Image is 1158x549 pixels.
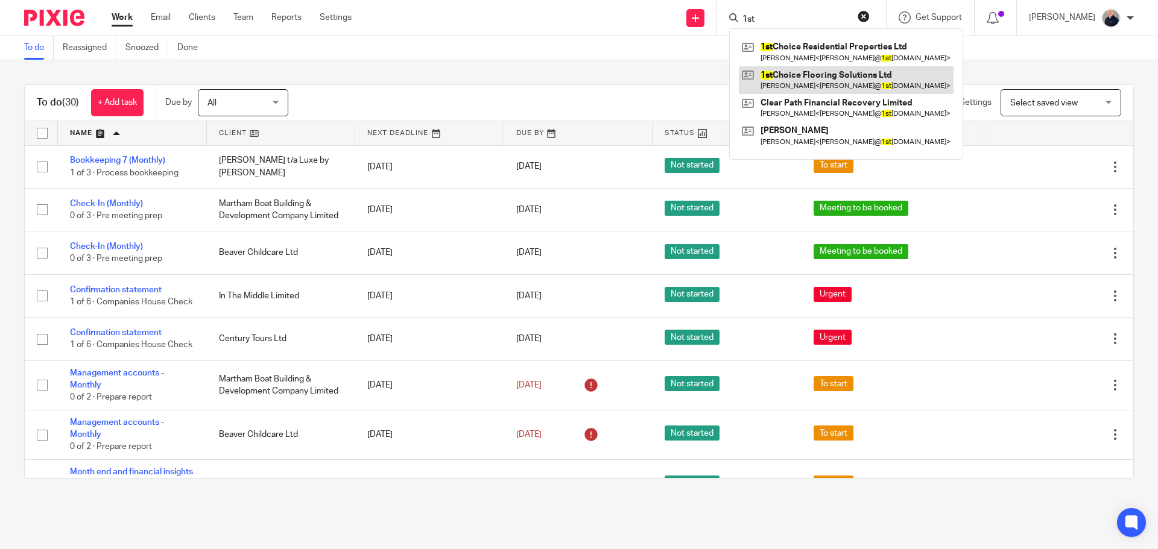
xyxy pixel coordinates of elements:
[24,36,54,60] a: To do
[177,36,207,60] a: Done
[91,89,144,116] a: + Add task
[70,298,192,306] span: 1 of 6 · Companies House Check
[516,292,542,300] span: [DATE]
[207,145,356,188] td: [PERSON_NAME] t/a Luxe by [PERSON_NAME]
[1010,99,1078,107] span: Select saved view
[665,376,720,391] span: Not started
[814,158,853,173] span: To start
[70,418,164,439] a: Management accounts - Monthly
[814,425,853,441] span: To start
[1029,11,1095,24] p: [PERSON_NAME]
[940,98,992,107] span: View Settings
[70,212,162,220] span: 0 of 3 · Pre meeting prep
[70,443,152,451] span: 0 of 2 · Prepare report
[24,10,84,26] img: Pixie
[355,145,504,188] td: [DATE]
[125,36,168,60] a: Snoozed
[70,286,162,294] a: Confirmation statement
[70,468,193,476] a: Month end and financial insights
[741,14,850,25] input: Search
[665,201,720,216] span: Not started
[37,96,79,109] h1: To do
[233,11,253,24] a: Team
[70,169,179,177] span: 1 of 3 · Process bookkeeping
[207,360,356,410] td: Martham Boat Building & Development Company Limited
[207,274,356,317] td: In The Middle Limited
[70,156,165,165] a: Bookkeeping 7 (Monthly)
[516,205,542,214] span: [DATE]
[355,318,504,360] td: [DATE]
[112,11,133,24] a: Work
[70,242,143,251] a: Check-In (Monthly)
[207,460,356,509] td: Get Smart Accountants Ltd
[665,425,720,441] span: Not started
[70,341,192,350] span: 1 of 6 · Companies House Check
[151,11,171,24] a: Email
[271,11,302,24] a: Reports
[814,201,908,216] span: Meeting to be booked
[320,11,352,24] a: Settings
[516,248,542,257] span: [DATE]
[516,430,542,439] span: [DATE]
[665,158,720,173] span: Not started
[916,13,962,22] span: Get Support
[858,10,870,22] button: Clear
[355,274,504,317] td: [DATE]
[355,460,504,509] td: [DATE]
[1101,8,1121,28] img: IMG_8745-0021-copy.jpg
[207,410,356,459] td: Beaver Childcare Ltd
[189,11,215,24] a: Clients
[62,98,79,107] span: (30)
[207,99,217,107] span: All
[165,96,192,108] p: Due by
[814,330,852,345] span: Urgent
[63,36,116,60] a: Reassigned
[70,199,143,208] a: Check-In (Monthly)
[665,244,720,259] span: Not started
[814,244,908,259] span: Meeting to be booked
[665,287,720,302] span: Not started
[70,328,162,337] a: Confirmation statement
[814,376,853,391] span: To start
[70,255,162,263] span: 0 of 3 · Pre meeting prep
[665,330,720,345] span: Not started
[665,475,720,491] span: Not started
[516,381,542,389] span: [DATE]
[355,360,504,410] td: [DATE]
[355,410,504,459] td: [DATE]
[207,188,356,231] td: Martham Boat Building & Development Company Limited
[355,188,504,231] td: [DATE]
[207,318,356,360] td: Century Tours Ltd
[516,163,542,171] span: [DATE]
[355,231,504,274] td: [DATE]
[814,475,853,491] span: To start
[814,287,852,302] span: Urgent
[70,369,164,389] a: Management accounts - Monthly
[516,334,542,343] span: [DATE]
[70,394,152,402] span: 0 of 2 · Prepare report
[207,231,356,274] td: Beaver Childcare Ltd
